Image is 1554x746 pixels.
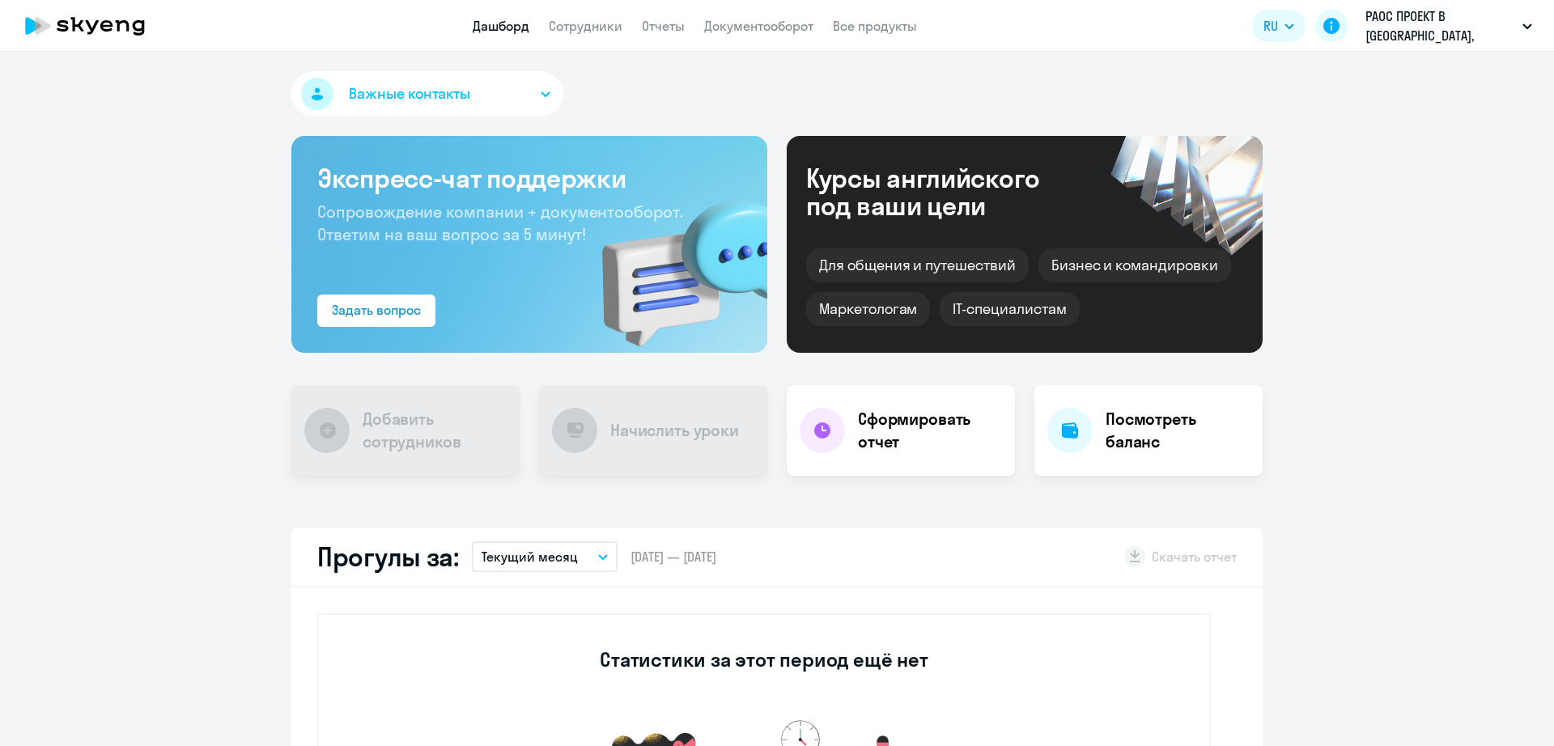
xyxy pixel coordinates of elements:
div: Курсы английского под ваши цели [806,164,1083,219]
div: Маркетологам [806,292,930,326]
a: Документооборот [704,18,813,34]
span: [DATE] — [DATE] [631,548,716,566]
div: Бизнес и командировки [1038,248,1231,282]
h4: Сформировать отчет [858,408,1002,453]
h3: Экспресс-чат поддержки [317,162,741,194]
button: Важные контакты [291,71,563,117]
img: bg-img [579,171,767,353]
button: RU [1252,10,1306,42]
h4: Добавить сотрудников [363,408,507,453]
span: Сопровождение компании + документооборот. Ответим на ваш вопрос за 5 минут! [317,201,683,244]
p: РАОС ПРОЕКТ В [GEOGRAPHIC_DATA], ПРЕДСТАВИТЕЛЬСТВО АО, СП все продукты [1365,6,1516,45]
button: Текущий месяц [472,541,618,572]
span: Важные контакты [349,83,470,104]
a: Все продукты [833,18,917,34]
div: IT-специалистам [940,292,1079,326]
div: Задать вопрос [332,300,421,320]
h4: Начислить уроки [610,419,739,442]
h3: Статистики за этот период ещё нет [600,646,928,672]
p: Текущий месяц [482,547,578,566]
h2: Прогулы за: [317,540,459,573]
a: Дашборд [473,18,529,34]
span: RU [1263,16,1278,36]
a: Сотрудники [549,18,622,34]
h4: Посмотреть баланс [1106,408,1250,453]
a: Отчеты [642,18,685,34]
div: Для общения и путешествий [806,248,1029,282]
button: Задать вопрос [317,295,435,327]
button: РАОС ПРОЕКТ В [GEOGRAPHIC_DATA], ПРЕДСТАВИТЕЛЬСТВО АО, СП все продукты [1357,6,1540,45]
